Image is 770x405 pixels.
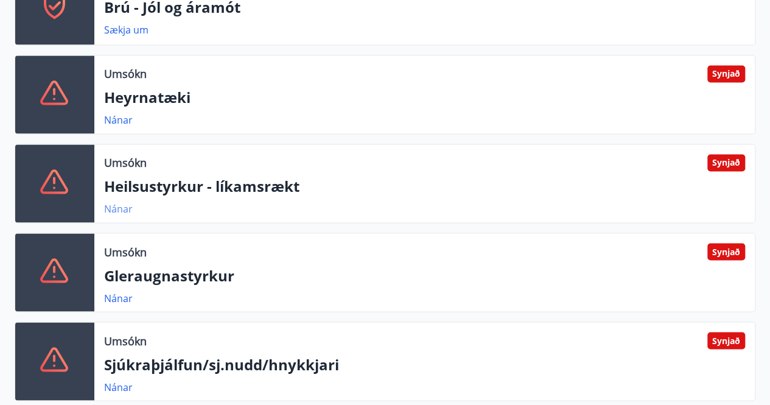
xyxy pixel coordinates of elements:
a: Nánar [104,113,133,127]
p: Umsókn [104,333,147,348]
div: Synjað [707,243,745,260]
a: Sækja um [104,23,149,37]
p: Heilsustyrkur - líkamsrækt [104,176,745,197]
div: Synjað [707,65,745,82]
div: Synjað [707,332,745,349]
a: Nánar [104,380,133,393]
p: Sjúkraþjálfun/sj.nudd/hnykkjari [104,354,745,375]
div: Synjað [707,154,745,171]
p: Gleraugnastyrkur [104,265,745,286]
p: Heyrnatæki [104,87,745,108]
a: Nánar [104,291,133,305]
a: Nánar [104,202,133,216]
p: Umsókn [104,66,147,82]
p: Umsókn [104,155,147,171]
p: Umsókn [104,244,147,259]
